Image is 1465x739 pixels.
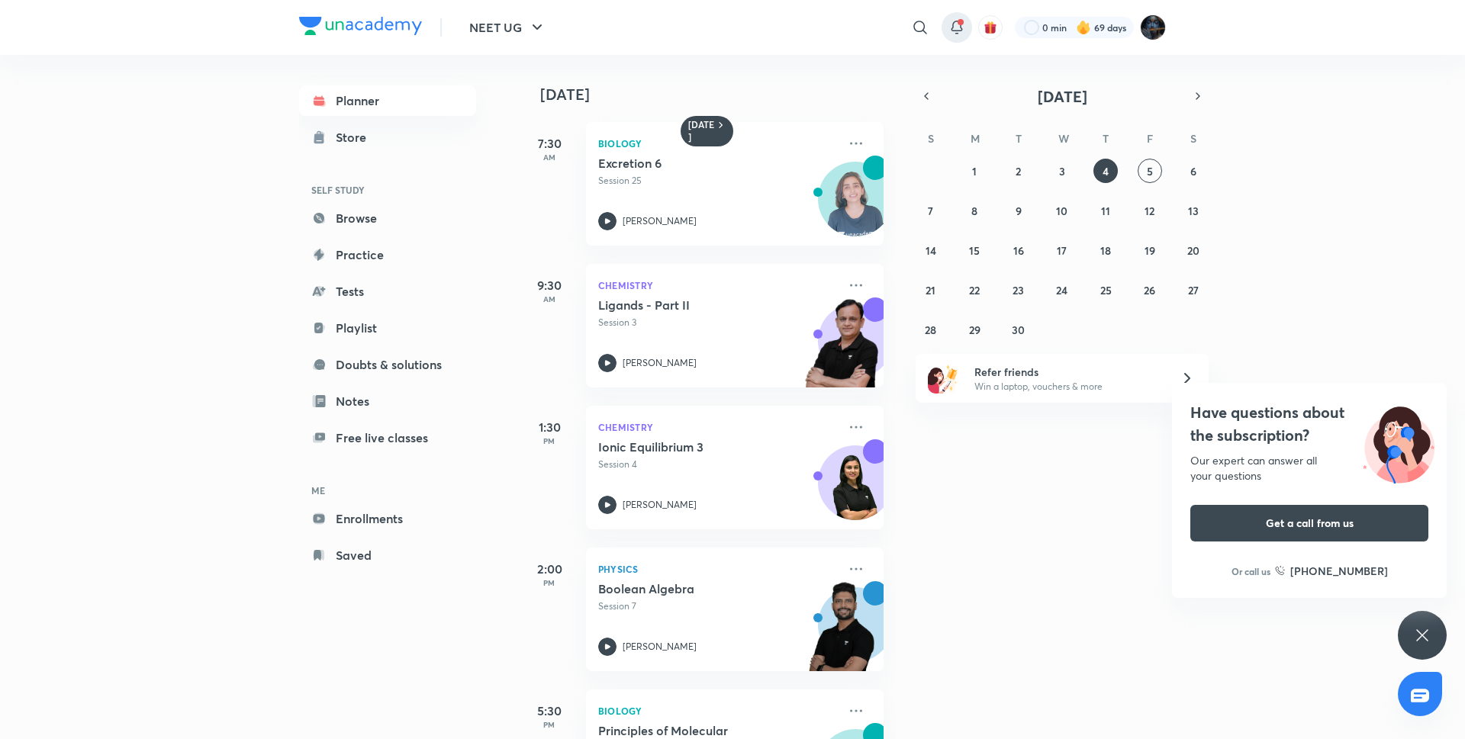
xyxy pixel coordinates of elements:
[1290,563,1388,579] h6: [PHONE_NUMBER]
[962,317,987,342] button: September 29, 2025
[1188,204,1199,218] abbr: September 13, 2025
[598,174,838,188] p: Session 25
[519,560,580,578] h5: 2:00
[1188,283,1199,297] abbr: September 27, 2025
[623,640,697,654] p: [PERSON_NAME]
[1103,131,1109,146] abbr: Thursday
[1275,563,1388,579] a: [PHONE_NUMBER]
[1190,401,1428,447] h4: Have questions about the subscription?
[1016,204,1022,218] abbr: September 9, 2025
[962,238,987,262] button: September 15, 2025
[919,317,943,342] button: September 28, 2025
[1016,131,1022,146] abbr: Tuesday
[971,131,980,146] abbr: Monday
[1181,198,1206,223] button: September 13, 2025
[299,122,476,153] a: Store
[598,276,838,294] p: Chemistry
[1100,243,1111,258] abbr: September 18, 2025
[969,243,980,258] abbr: September 15, 2025
[1138,198,1162,223] button: September 12, 2025
[972,164,977,178] abbr: September 1, 2025
[928,363,958,394] img: referral
[1187,243,1199,258] abbr: September 20, 2025
[1016,164,1021,178] abbr: September 2, 2025
[1181,278,1206,302] button: September 27, 2025
[598,134,838,153] p: Biology
[688,119,715,143] h6: [DATE]
[519,702,580,720] h5: 5:30
[299,17,422,35] img: Company Logo
[1059,164,1065,178] abbr: September 3, 2025
[919,238,943,262] button: September 14, 2025
[971,204,977,218] abbr: September 8, 2025
[299,423,476,453] a: Free live classes
[598,581,788,596] h5: Boolean Algebra
[598,599,838,613] p: Session 7
[937,85,1187,107] button: [DATE]
[299,540,476,570] a: Saved
[336,128,375,146] div: Store
[519,153,580,162] p: AM
[598,458,838,471] p: Session 4
[1050,238,1074,262] button: September 17, 2025
[598,418,838,436] p: Chemistry
[919,198,943,223] button: September 7, 2025
[1093,278,1118,302] button: September 25, 2025
[1050,159,1074,183] button: September 3, 2025
[1138,278,1162,302] button: September 26, 2025
[540,85,899,104] h4: [DATE]
[1006,238,1031,262] button: September 16, 2025
[1012,323,1025,337] abbr: September 30, 2025
[1076,20,1091,35] img: streak
[819,454,892,527] img: Avatar
[598,316,838,329] p: Session 3
[519,134,580,153] h5: 7:30
[969,323,980,337] abbr: September 29, 2025
[299,203,476,233] a: Browse
[926,283,935,297] abbr: September 21, 2025
[1190,164,1196,178] abbr: September 6, 2025
[519,418,580,436] h5: 1:30
[1144,283,1155,297] abbr: September 26, 2025
[978,15,1003,40] button: avatar
[962,198,987,223] button: September 8, 2025
[299,177,476,203] h6: SELF STUDY
[1138,238,1162,262] button: September 19, 2025
[962,159,987,183] button: September 1, 2025
[1190,453,1428,484] div: Our expert can answer all your questions
[1093,159,1118,183] button: September 4, 2025
[519,436,580,445] p: PM
[1050,198,1074,223] button: September 10, 2025
[1190,505,1428,541] button: Get a call from us
[299,85,476,116] a: Planner
[800,581,884,686] img: unacademy
[519,276,580,294] h5: 9:30
[1057,243,1067,258] abbr: September 17, 2025
[974,364,1162,380] h6: Refer friends
[1038,86,1087,107] span: [DATE]
[928,131,934,146] abbr: Sunday
[1093,238,1118,262] button: September 18, 2025
[623,356,697,370] p: [PERSON_NAME]
[623,214,697,228] p: [PERSON_NAME]
[598,560,838,578] p: Physics
[1006,198,1031,223] button: September 9, 2025
[598,439,788,455] h5: Ionic Equilibrium 3
[299,239,476,270] a: Practice
[1056,204,1067,218] abbr: September 10, 2025
[299,349,476,380] a: Doubts & solutions
[299,313,476,343] a: Playlist
[1056,283,1067,297] abbr: September 24, 2025
[598,156,788,171] h5: Excretion 6
[519,578,580,587] p: PM
[1140,14,1166,40] img: Purnima Sharma
[1190,131,1196,146] abbr: Saturday
[299,276,476,307] a: Tests
[598,297,788,313] h5: Ligands - Part II
[1093,198,1118,223] button: September 11, 2025
[919,278,943,302] button: September 21, 2025
[928,204,933,218] abbr: September 7, 2025
[926,243,936,258] abbr: September 14, 2025
[1145,204,1154,218] abbr: September 12, 2025
[1006,317,1031,342] button: September 30, 2025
